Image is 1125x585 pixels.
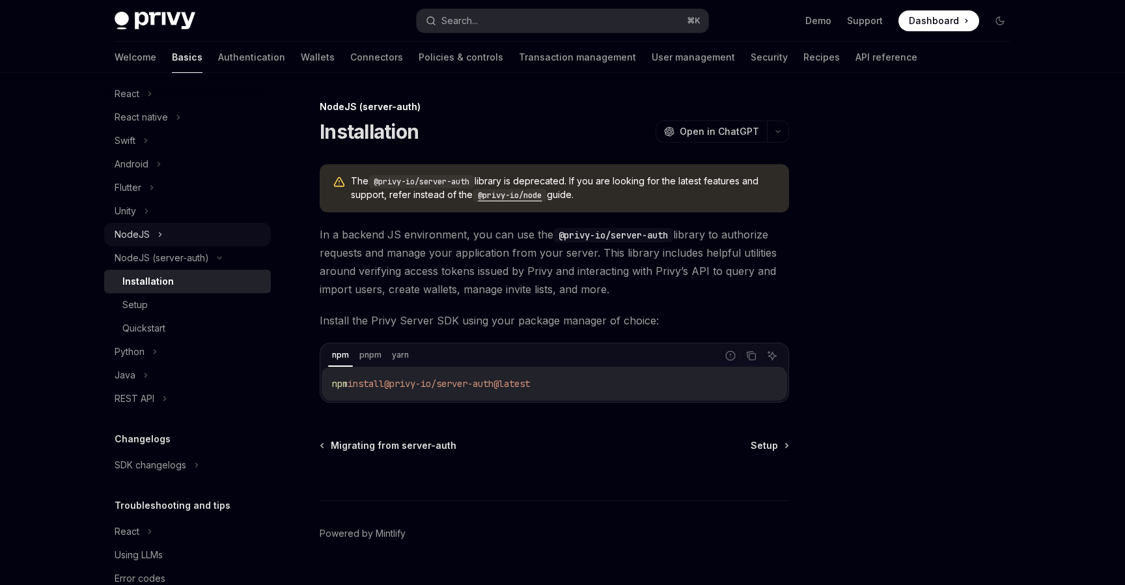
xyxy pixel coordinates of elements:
a: Authentication [218,42,285,73]
span: Setup [751,439,778,452]
div: SDK changelogs [115,457,186,473]
span: @privy-io/server-auth@latest [384,378,530,390]
div: Search... [441,13,478,29]
button: React [104,520,271,543]
h5: Troubleshooting and tips [115,498,230,513]
code: @privy-io/server-auth [553,228,673,242]
button: NodeJS (server-auth) [104,246,271,270]
div: npm [328,347,353,363]
div: NodeJS (server-auth) [115,250,209,266]
button: Ask AI [764,347,781,364]
a: Setup [751,439,788,452]
button: Android [104,152,271,176]
div: Using LLMs [115,547,163,563]
a: Demo [805,14,831,27]
button: Unity [104,199,271,223]
h1: Installation [320,120,419,143]
button: Flutter [104,176,271,199]
div: React [115,524,139,539]
button: Report incorrect code [722,347,739,364]
a: API reference [855,42,917,73]
button: Java [104,364,271,387]
a: Powered by Mintlify [320,527,406,540]
code: @privy-io/server-auth [368,175,475,188]
button: NodeJS [104,223,271,246]
a: User management [652,42,735,73]
a: Welcome [115,42,156,73]
span: The library is deprecated. If you are looking for the latest features and support, refer instead ... [351,175,776,202]
div: Android [115,156,148,172]
button: SDK changelogs [104,453,271,477]
a: Quickstart [104,317,271,340]
button: Python [104,340,271,364]
span: Install the Privy Server SDK using your package manager of choice: [320,311,789,330]
button: Swift [104,129,271,152]
button: Copy the contents from the code block [743,347,760,364]
div: Python [115,344,145,360]
span: npm [332,378,348,390]
span: Open in ChatGPT [680,125,759,138]
div: Java [115,367,135,383]
div: Unity [115,203,136,219]
a: Security [751,42,788,73]
span: ⌘ K [687,16,701,26]
div: REST API [115,391,154,407]
span: In a backend JS environment, you can use the library to authorize requests and manage your applic... [320,225,789,298]
a: Policies & controls [419,42,503,73]
a: Support [847,14,883,27]
span: Migrating from server-auth [331,439,456,452]
a: Transaction management [519,42,636,73]
div: Quickstart [122,321,165,336]
a: Dashboard [898,10,979,31]
svg: Warning [333,176,346,189]
a: Using LLMs [104,543,271,567]
button: Open in ChatGPT [656,121,767,143]
span: Dashboard [909,14,959,27]
code: @privy-io/node [473,189,547,202]
img: dark logo [115,12,195,30]
div: React [115,86,139,102]
div: Setup [122,297,148,313]
div: React native [115,109,168,125]
div: yarn [388,347,413,363]
a: Basics [172,42,202,73]
button: REST API [104,387,271,410]
div: Installation [122,274,174,289]
span: install [348,378,384,390]
div: NodeJS [115,227,150,242]
a: Connectors [350,42,403,73]
button: React [104,82,271,106]
button: Toggle dark mode [990,10,1010,31]
a: Wallets [301,42,335,73]
button: Search...⌘K [417,9,708,33]
div: Flutter [115,180,141,195]
a: Setup [104,293,271,317]
div: Swift [115,133,135,149]
a: Installation [104,270,271,293]
a: @privy-io/node [473,189,547,200]
h5: Changelogs [115,431,171,447]
div: NodeJS (server-auth) [320,100,789,113]
button: React native [104,106,271,129]
div: pnpm [355,347,385,363]
a: Recipes [803,42,840,73]
a: Migrating from server-auth [321,439,456,452]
